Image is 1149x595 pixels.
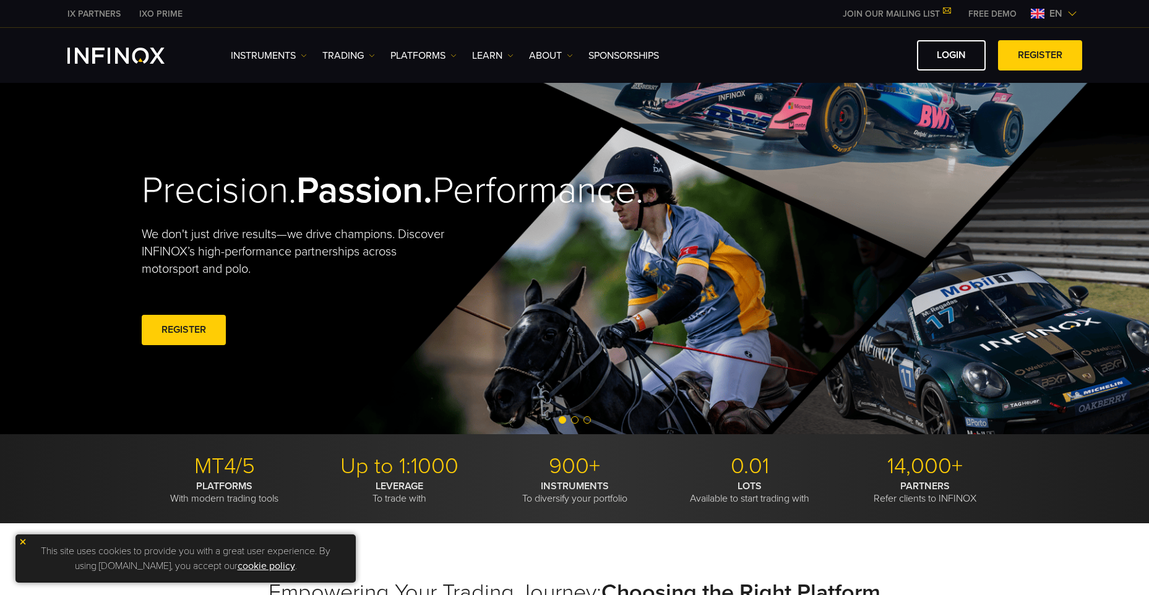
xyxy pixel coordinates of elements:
a: JOIN OUR MAILING LIST [833,9,959,19]
p: 900+ [492,453,658,480]
img: yellow close icon [19,537,27,546]
span: Go to slide 3 [583,416,591,424]
strong: Passion. [296,168,432,213]
span: Go to slide 1 [559,416,566,424]
a: PLATFORMS [390,48,457,63]
span: en [1044,6,1067,21]
a: SPONSORSHIPS [588,48,659,63]
h2: Precision. Performance. [142,168,531,213]
p: 0.01 [667,453,833,480]
a: REGISTER [998,40,1082,71]
strong: LOTS [738,480,762,492]
a: INFINOX [130,7,192,20]
p: We don't just drive results—we drive champions. Discover INFINOX’s high-performance partnerships ... [142,226,454,278]
a: TRADING [322,48,375,63]
p: MT4/5 [142,453,308,480]
p: Available to start trading with [667,480,833,505]
a: cookie policy [238,560,295,572]
strong: PLATFORMS [196,480,252,492]
a: Instruments [231,48,307,63]
a: INFINOX Logo [67,48,194,64]
p: To trade with [317,480,483,505]
p: This site uses cookies to provide you with a great user experience. By using [DOMAIN_NAME], you a... [22,541,350,576]
a: Learn [472,48,514,63]
a: LOGIN [917,40,986,71]
a: INFINOX MENU [959,7,1026,20]
strong: LEVERAGE [376,480,423,492]
p: To diversify your portfolio [492,480,658,505]
p: With modern trading tools [142,480,308,505]
p: 14,000+ [842,453,1008,480]
p: Refer clients to INFINOX [842,480,1008,505]
a: INFINOX [58,7,130,20]
a: REGISTER [142,315,226,345]
a: ABOUT [529,48,573,63]
strong: PARTNERS [900,480,950,492]
p: Up to 1:1000 [317,453,483,480]
strong: INSTRUMENTS [541,480,609,492]
span: Go to slide 2 [571,416,579,424]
